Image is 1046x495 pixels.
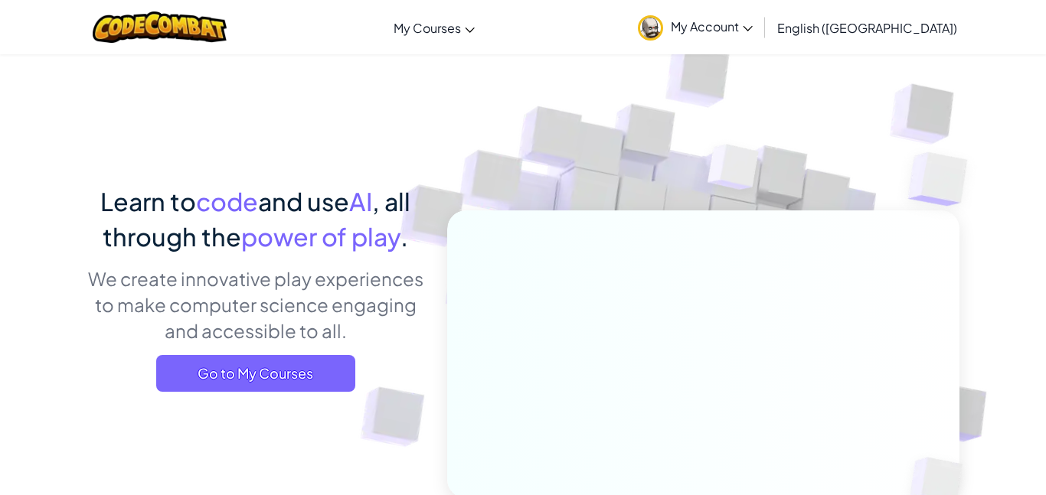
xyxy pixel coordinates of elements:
img: CodeCombat logo [93,11,227,43]
img: Overlap cubes [679,114,789,228]
span: code [196,186,258,217]
span: AI [349,186,372,217]
img: Overlap cubes [878,115,1010,244]
span: and use [258,186,349,217]
a: My Courses [386,7,482,48]
span: power of play [241,221,400,252]
span: English ([GEOGRAPHIC_DATA]) [777,20,957,36]
a: My Account [630,3,760,51]
span: My Account [671,18,753,34]
a: Go to My Courses [156,355,355,392]
img: avatar [638,15,663,41]
p: We create innovative play experiences to make computer science engaging and accessible to all. [87,265,424,344]
a: English ([GEOGRAPHIC_DATA]) [770,7,965,48]
span: . [400,221,408,252]
span: Learn to [100,186,196,217]
span: My Courses [394,20,461,36]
